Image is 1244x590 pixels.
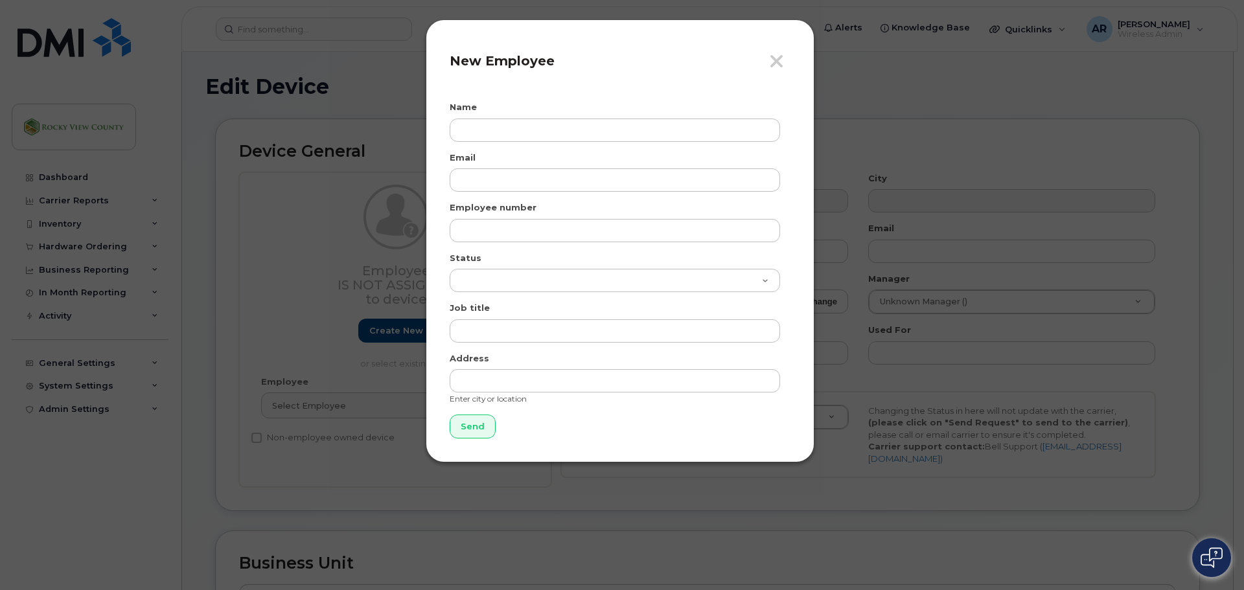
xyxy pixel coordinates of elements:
[450,101,477,113] label: Name
[450,252,481,264] label: Status
[450,394,527,403] small: Enter city or location
[450,352,489,365] label: Address
[450,53,790,69] h4: New Employee
[450,302,490,314] label: Job title
[450,201,536,214] label: Employee number
[450,152,476,164] label: Email
[1201,547,1223,568] img: Open chat
[450,414,496,438] input: Send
